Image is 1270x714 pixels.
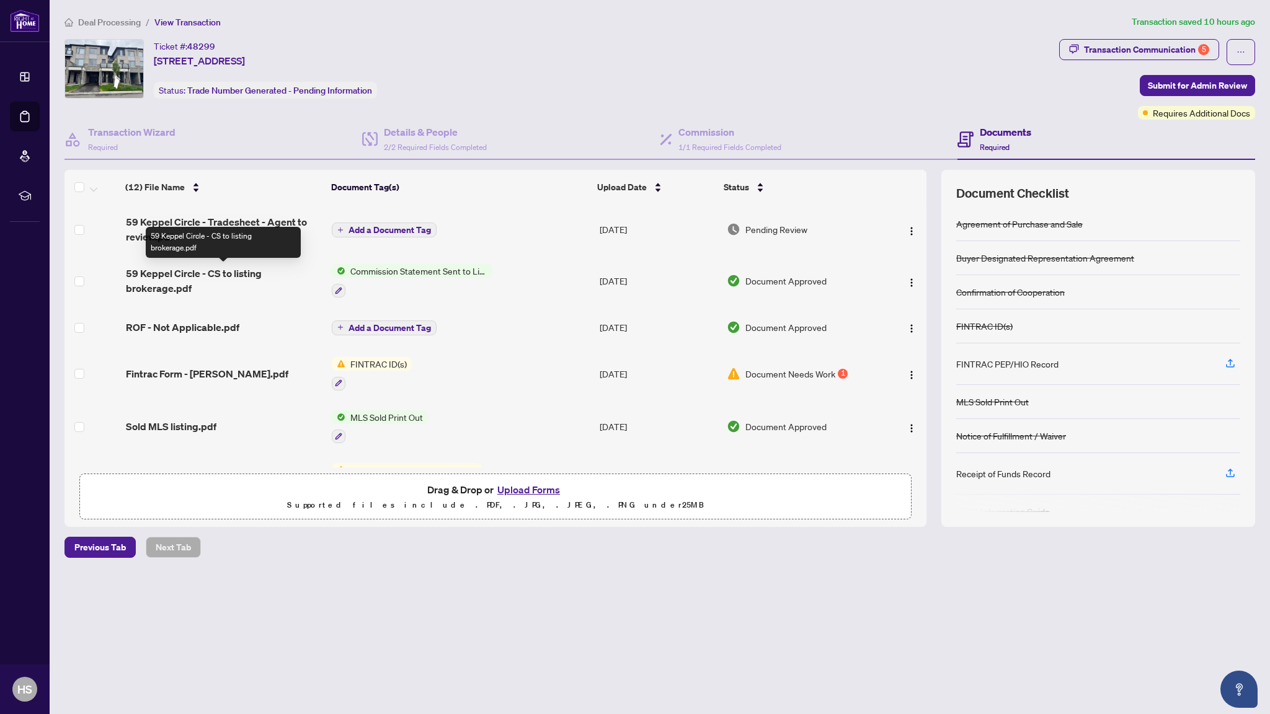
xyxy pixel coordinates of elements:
[745,420,827,433] span: Document Approved
[384,125,487,139] h4: Details & People
[724,180,749,194] span: Status
[337,227,344,233] span: plus
[980,143,1010,152] span: Required
[595,205,722,254] td: [DATE]
[678,125,781,139] h4: Commission
[332,410,428,444] button: Status IconMLS Sold Print Out
[349,226,431,234] span: Add a Document Tag
[902,219,921,239] button: Logo
[126,266,322,296] span: 59 Keppel Circle - CS to listing brokerage.pdf
[902,317,921,337] button: Logo
[337,324,344,330] span: plus
[907,226,917,236] img: Logo
[595,453,722,506] td: [DATE]
[1220,671,1258,708] button: Open asap
[1237,48,1245,56] span: ellipsis
[332,222,437,238] button: Add a Document Tag
[727,367,740,381] img: Document Status
[126,320,239,335] span: ROF - Not Applicable.pdf
[384,143,487,152] span: 2/2 Required Fields Completed
[146,537,201,558] button: Next Tab
[332,410,345,424] img: Status Icon
[87,498,904,513] p: Supported files include .PDF, .JPG, .JPEG, .PNG under 25 MB
[332,320,437,335] button: Add a Document Tag
[74,537,126,557] span: Previous Tab
[745,320,827,334] span: Document Approved
[154,82,377,99] div: Status:
[332,223,437,237] button: Add a Document Tag
[956,217,1083,231] div: Agreement of Purchase and Sale
[332,264,345,278] img: Status Icon
[332,319,437,335] button: Add a Document Tag
[146,227,301,258] div: 59 Keppel Circle - CS to listing brokerage.pdf
[956,357,1059,371] div: FINTRAC PEP/HIO Record
[345,357,412,371] span: FINTRAC ID(s)
[719,170,877,205] th: Status
[1198,44,1209,55] div: 5
[1132,15,1255,29] article: Transaction saved 10 hours ago
[1084,40,1209,59] div: Transaction Communication
[1059,39,1219,60] button: Transaction Communication5
[154,53,245,68] span: [STREET_ADDRESS]
[597,180,647,194] span: Upload Date
[907,324,917,333] img: Logo
[592,170,719,205] th: Upload Date
[1140,75,1255,96] button: Submit for Admin Review
[10,9,40,32] img: logo
[332,357,412,390] button: Status IconFINTRAC ID(s)
[345,264,492,278] span: Commission Statement Sent to Listing Brokerage
[345,463,482,477] span: Agreement of Purchase and Sale
[956,251,1134,265] div: Buyer Designated Representation Agreement
[980,125,1031,139] h4: Documents
[154,17,221,28] span: View Transaction
[345,410,428,424] span: MLS Sold Print Out
[902,271,921,291] button: Logo
[326,170,592,205] th: Document Tag(s)
[907,278,917,288] img: Logo
[88,143,118,152] span: Required
[678,143,781,152] span: 1/1 Required Fields Completed
[595,347,722,400] td: [DATE]
[727,223,740,236] img: Document Status
[1148,76,1247,95] span: Submit for Admin Review
[902,416,921,436] button: Logo
[126,419,216,434] span: Sold MLS listing.pdf
[956,429,1066,443] div: Notice of Fulfillment / Waiver
[727,320,740,334] img: Document Status
[88,125,175,139] h4: Transaction Wizard
[745,367,835,381] span: Document Needs Work
[956,185,1069,202] span: Document Checklist
[64,18,73,27] span: home
[64,537,136,558] button: Previous Tab
[120,170,326,205] th: (12) File Name
[745,274,827,288] span: Document Approved
[745,223,807,236] span: Pending Review
[349,324,431,332] span: Add a Document Tag
[187,85,372,96] span: Trade Number Generated - Pending Information
[727,420,740,433] img: Document Status
[956,467,1050,480] div: Receipt of Funds Record
[332,463,345,477] img: Status Icon
[332,463,499,496] button: Status IconAgreement of Purchase and Sale
[956,319,1013,333] div: FINTRAC ID(s)
[956,285,1065,299] div: Confirmation of Cooperation
[494,482,564,498] button: Upload Forms
[595,400,722,454] td: [DATE]
[332,357,345,371] img: Status Icon
[78,17,141,28] span: Deal Processing
[427,482,564,498] span: Drag & Drop or
[595,254,722,307] td: [DATE]
[907,370,917,380] img: Logo
[65,40,143,98] img: IMG-W12179765_1.jpg
[126,214,322,244] span: 59 Keppel Circle - Tradesheet - Agent to review.pdf
[956,395,1029,408] div: MLS Sold Print Out
[154,39,215,53] div: Ticket #:
[126,366,288,381] span: Fintrac Form - [PERSON_NAME].pdf
[595,307,722,347] td: [DATE]
[187,41,215,52] span: 48299
[727,274,740,288] img: Document Status
[902,364,921,384] button: Logo
[17,681,32,698] span: HS
[146,15,149,29] li: /
[332,264,492,297] button: Status IconCommission Statement Sent to Listing Brokerage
